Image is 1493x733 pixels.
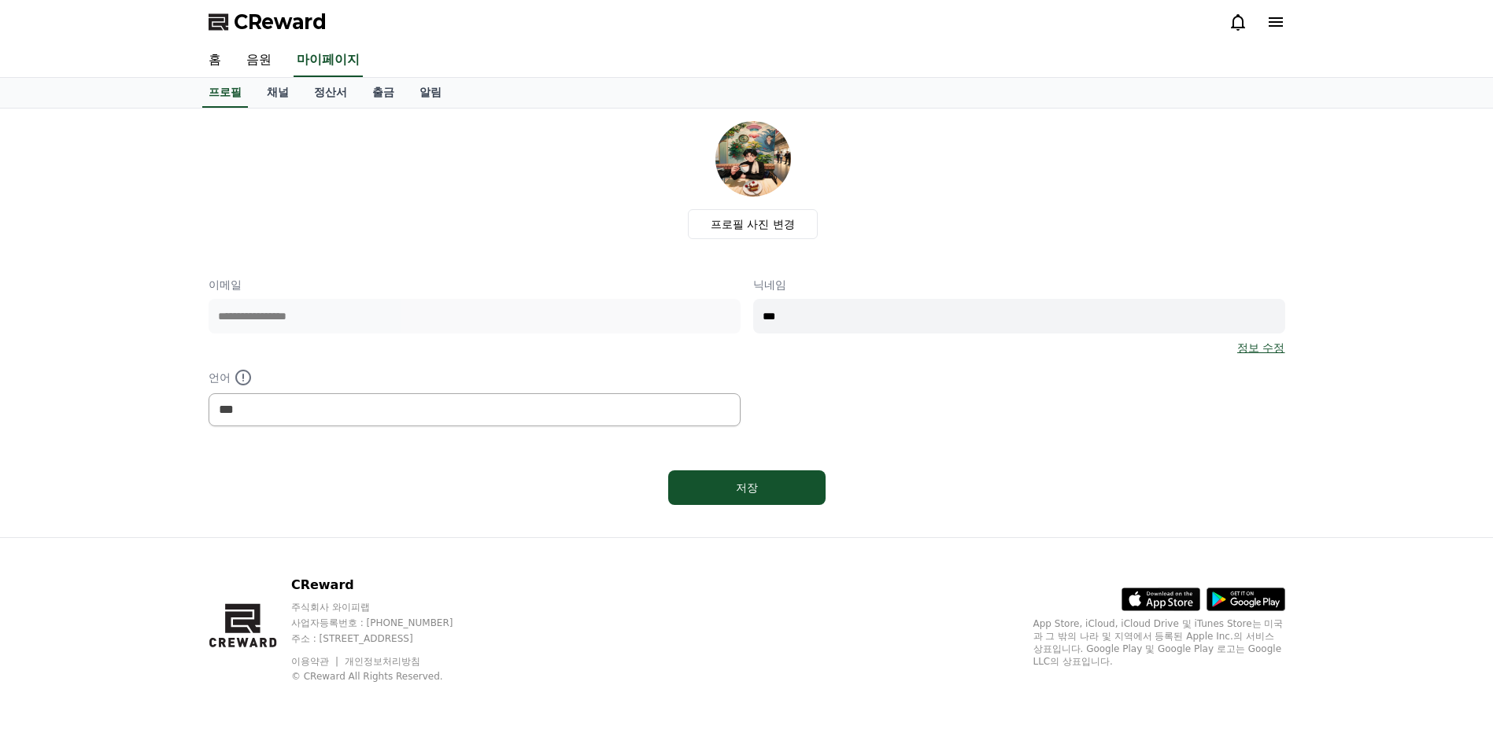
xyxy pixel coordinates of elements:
p: 주식회사 와이피랩 [291,601,483,613]
p: 사업자등록번호 : [PHONE_NUMBER] [291,617,483,629]
a: 출금 [360,78,407,108]
a: 이용약관 [291,656,341,667]
p: 주소 : [STREET_ADDRESS] [291,632,483,645]
img: profile_image [715,121,791,197]
p: 닉네임 [753,277,1285,293]
a: 홈 [196,44,234,77]
label: 프로필 사진 변경 [688,209,818,239]
a: 마이페이지 [294,44,363,77]
a: CReward [209,9,327,35]
a: 음원 [234,44,284,77]
a: 채널 [254,78,301,108]
a: 프로필 [202,78,248,108]
div: 저장 [700,480,794,495]
button: 저장 [668,470,826,505]
p: 이메일 [209,277,741,293]
span: CReward [234,9,327,35]
a: 개인정보처리방침 [345,656,420,667]
a: 정보 수정 [1237,340,1284,355]
p: CReward [291,576,483,595]
p: 언어 [209,368,741,387]
p: © CReward All Rights Reserved. [291,670,483,683]
a: 알림 [407,78,454,108]
p: App Store, iCloud, iCloud Drive 및 iTunes Store는 미국과 그 밖의 나라 및 지역에서 등록된 Apple Inc.의 서비스 상표입니다. Goo... [1033,617,1285,668]
a: 정산서 [301,78,360,108]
